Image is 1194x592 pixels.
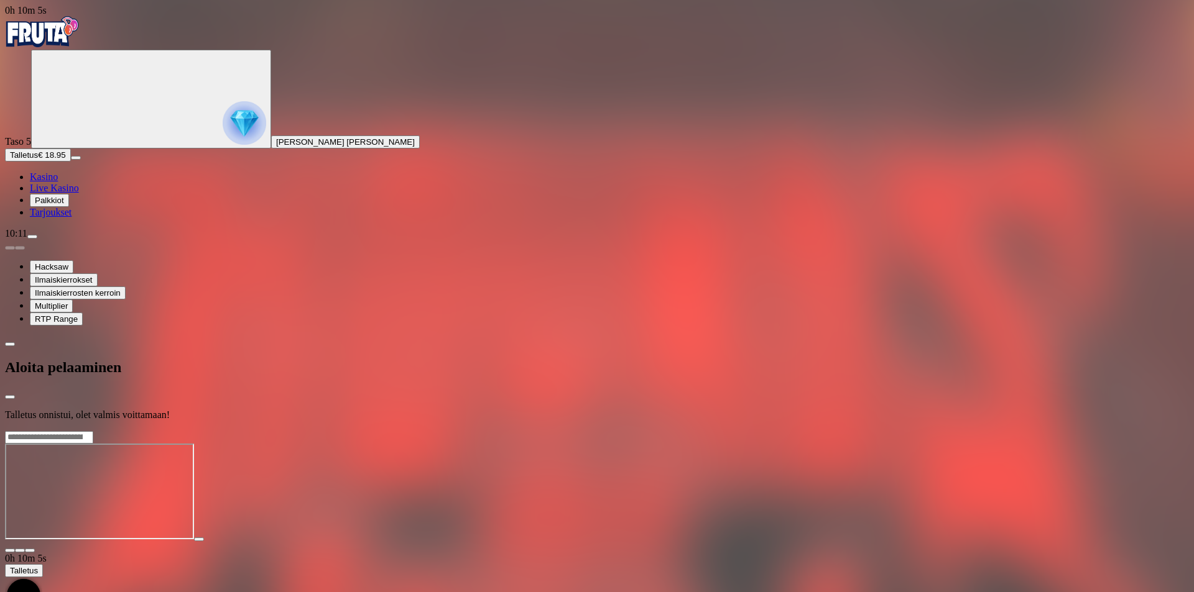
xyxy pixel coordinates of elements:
button: Talletus [5,564,43,577]
a: Live Kasino [30,183,79,193]
span: RTP Range [35,314,78,324]
button: close icon [5,549,15,552]
span: Multiplier [35,301,68,311]
button: Multiplier [30,299,73,312]
button: RTP Range [30,312,83,326]
button: next slide [15,246,25,250]
button: chevron-left icon [5,342,15,346]
p: Talletus onnistui, olet valmis voittamaan! [5,409,1189,421]
button: Palkkiot [30,194,69,207]
button: menu [71,156,81,160]
button: Ilmaiskierrokset [30,273,98,286]
button: menu [27,235,37,239]
button: [PERSON_NAME] [PERSON_NAME] [271,135,420,148]
span: Palkkiot [35,196,64,205]
input: Search [5,431,93,444]
a: Fruta [5,39,80,49]
h2: Aloita pelaaminen [5,359,1189,376]
button: Ilmaiskierrosten kerroin [30,286,126,299]
a: Tarjoukset [30,207,72,217]
img: Fruta [5,16,80,47]
span: Talletus [10,566,38,575]
span: € 18.95 [38,150,65,160]
iframe: Hounds of Hell [5,444,194,539]
span: [PERSON_NAME] [PERSON_NAME] [276,137,415,147]
button: play icon [194,537,204,541]
span: Talletus [10,150,38,160]
span: Hacksaw [35,262,68,271]
nav: Primary [5,16,1189,218]
span: Taso 5 [5,136,31,147]
button: close [5,395,15,399]
button: Talletusplus icon€ 18.95 [5,148,71,162]
nav: Main menu [5,171,1189,218]
img: reward progress [223,101,266,145]
button: prev slide [5,246,15,250]
span: user session time [5,553,47,563]
span: user session time [5,5,47,16]
button: fullscreen icon [25,549,35,552]
button: reward progress [31,50,271,148]
button: Hacksaw [30,260,73,273]
span: Ilmaiskierrokset [35,275,93,285]
button: chevron-down icon [15,549,25,552]
a: Kasino [30,171,58,182]
span: 10:11 [5,228,27,239]
span: Ilmaiskierrosten kerroin [35,288,121,298]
